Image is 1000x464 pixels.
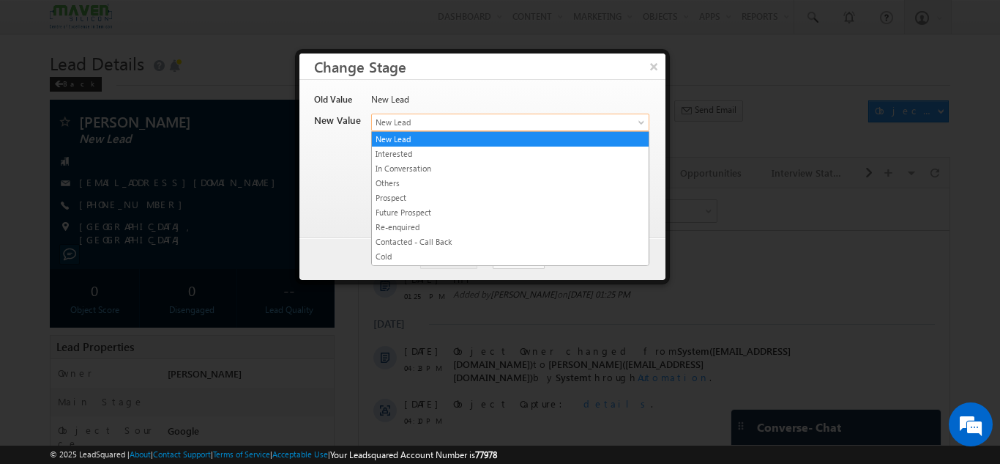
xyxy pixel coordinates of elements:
[279,183,351,195] span: Automation
[272,449,328,459] a: Acceptable Use
[372,147,649,161] a: Interested
[94,100,526,113] span: Added by on
[372,221,649,234] a: Re-enquired
[45,209,78,222] span: [DATE]
[45,226,89,239] span: 04:10 PM
[19,136,267,347] textarea: Type your message and hit 'Enter'
[371,131,649,266] ul: New Lead
[314,93,362,114] div: Old Value
[372,206,649,219] a: Future Prospect
[475,449,497,460] span: 77978
[94,156,432,195] span: Object Owner changed from to by through .
[220,11,240,33] span: Time
[225,209,292,221] span: details
[372,162,649,175] a: In Conversation
[73,12,183,34] div: Sales Activity,Program,Email Bounced,Email Link Clicked,Email Marked Spam & 72 more..
[371,93,648,114] div: New Lead
[76,77,246,96] div: Chat with us now
[77,16,119,29] div: 77 Selected
[45,156,78,169] span: [DATE]
[45,84,78,97] span: [DATE]
[209,100,272,111] span: [DATE] 01:25 PM
[94,209,213,221] span: Object Capture:
[94,169,345,195] span: [PERSON_NAME]([EMAIL_ADDRESS][DOMAIN_NAME])
[372,235,649,248] a: Contacted - Call Back
[15,129,62,142] div: [DATE]
[372,250,649,263] a: Cold
[94,84,526,97] span: rnr
[153,449,211,459] a: Contact Support
[372,116,600,129] span: New Lead
[240,7,275,43] div: Minimize live chat window
[314,54,665,79] h3: Change Stage
[199,360,266,380] em: Start Chat
[25,77,61,96] img: d_60004797649_company_0_60004797649
[132,100,198,111] span: [PERSON_NAME]
[330,449,497,460] span: Your Leadsquared Account Number is
[15,11,65,33] span: Activity Type
[314,114,362,134] div: New Value
[197,183,229,195] span: System
[372,133,649,146] a: New Lead
[213,449,270,459] a: Terms of Service
[15,57,62,70] div: [DATE]
[371,114,649,131] a: New Lead
[372,265,649,278] a: Portal Link Shared
[372,191,649,205] a: Prospect
[45,173,89,186] span: 04:13 PM
[642,54,665,79] button: ×
[45,101,89,114] span: 01:25 PM
[372,177,649,190] a: Others
[94,156,432,182] span: System([EMAIL_ADDRESS][DOMAIN_NAME])
[252,16,281,29] div: All Time
[50,448,497,462] span: © 2025 LeadSquared | | | | |
[130,449,151,459] a: About
[94,209,526,222] div: .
